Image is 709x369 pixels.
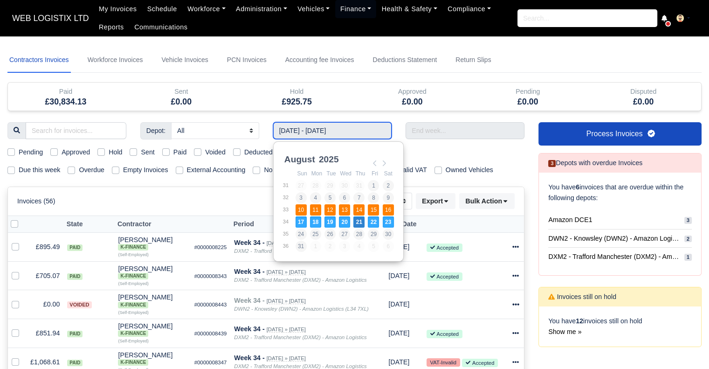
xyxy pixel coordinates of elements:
[67,244,83,251] span: paid
[326,170,336,177] abbr: Tuesday
[205,147,226,158] label: Voided
[585,83,701,111] div: Disputed
[140,122,172,139] span: Depot:
[477,86,578,97] div: Pending
[317,153,341,167] div: 2025
[67,331,83,337] span: paid
[383,180,394,191] button: 2
[548,248,692,266] a: DXM2 - Trafford Manchester (DXM2) - Amazon Logistics 1
[310,192,321,203] button: 4
[62,147,90,158] label: Approved
[311,170,322,177] abbr: Monday
[118,281,148,286] small: (Self-Employed)
[282,216,295,228] td: 34
[353,216,365,228] button: 21
[173,147,187,158] label: Paid
[273,122,392,139] input: Use the arrow keys to pick a date
[246,86,348,97] div: Hold
[282,228,295,240] td: 35
[194,273,227,279] small: #0000008343
[118,339,148,343] small: (Self-Employed)
[454,48,493,73] a: Return Slips
[662,324,709,369] div: Chat Widget
[388,272,409,279] span: 1 day ago
[118,252,148,257] small: (Self-Employed)
[548,328,581,335] a: Show me »
[267,355,306,362] small: [DATE] » [DATE]
[296,216,307,228] button: 17
[385,216,422,233] th: Due Date
[339,216,350,228] button: 20
[394,165,427,175] label: Invalid VAT
[388,300,409,308] span: 1 day ago
[368,229,379,240] button: 29
[27,290,63,319] td: £0.00
[368,180,379,191] button: 1
[118,310,148,315] small: (Self-Employed)
[339,204,350,216] button: 13
[548,215,592,225] span: Amazon DCE1
[8,83,124,111] div: Paid
[27,261,63,290] td: £705.07
[225,48,268,73] a: PCN Invoices
[267,298,306,304] small: [DATE] » [DATE]
[324,204,336,216] button: 12
[383,216,394,228] button: 23
[427,330,462,338] small: Accepted
[368,216,379,228] button: 22
[477,97,578,107] h5: £0.00
[234,297,264,304] strong: Week 34 -
[296,241,307,252] button: 31
[234,239,264,246] strong: Week 34 -
[282,153,317,167] div: August
[7,9,94,28] span: WEB LOGISTIX LTD
[470,83,585,111] div: Pending
[368,192,379,203] button: 8
[239,83,355,111] div: Hold
[234,325,264,333] strong: Week 34 -
[27,233,63,262] td: £895.49
[230,216,385,233] th: Period
[194,244,227,250] small: #0000008225
[538,122,702,146] a: Process Invoices
[17,197,55,205] h6: Invoices (56)
[684,254,692,261] span: 1
[416,193,455,209] button: Export
[388,358,409,366] span: 1 day ago
[131,86,232,97] div: Sent
[446,165,493,175] label: Owned Vehicles
[124,83,239,111] div: Sent
[234,354,264,362] strong: Week 34 -
[118,302,148,308] span: K-Finance
[194,331,227,336] small: #0000008439
[416,193,459,209] div: Export
[296,204,307,216] button: 10
[383,204,394,216] button: 16
[123,165,168,175] label: Empty Invoices
[118,244,148,251] span: K-Finance
[282,204,295,216] td: 33
[383,229,394,240] button: 30
[234,306,368,312] i: DWN2 - Knowsley (DWN2) - Amazon Logistics (L34 7XL)
[264,165,307,175] label: No Accountant
[383,192,394,203] button: 9
[159,48,210,73] a: Vehicle Invoices
[427,272,462,281] small: Accepted
[368,204,379,216] button: 15
[297,170,307,177] abbr: Sunday
[244,147,273,158] label: Deducted
[15,86,117,97] div: Paid
[114,216,190,233] th: Contractor
[517,9,657,27] input: Search...
[684,236,692,243] span: 2
[109,147,122,158] label: Hold
[353,204,365,216] button: 14
[310,204,321,216] button: 11
[353,192,365,203] button: 7
[548,233,681,244] span: DWN2 - Knowsley (DWN2) - Amazon Logistics (L34 7XL)
[539,306,701,347] div: You have invoices still on hold
[576,183,579,191] strong: 6
[67,360,83,366] span: paid
[118,265,186,279] div: [PERSON_NAME]
[282,192,295,204] td: 32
